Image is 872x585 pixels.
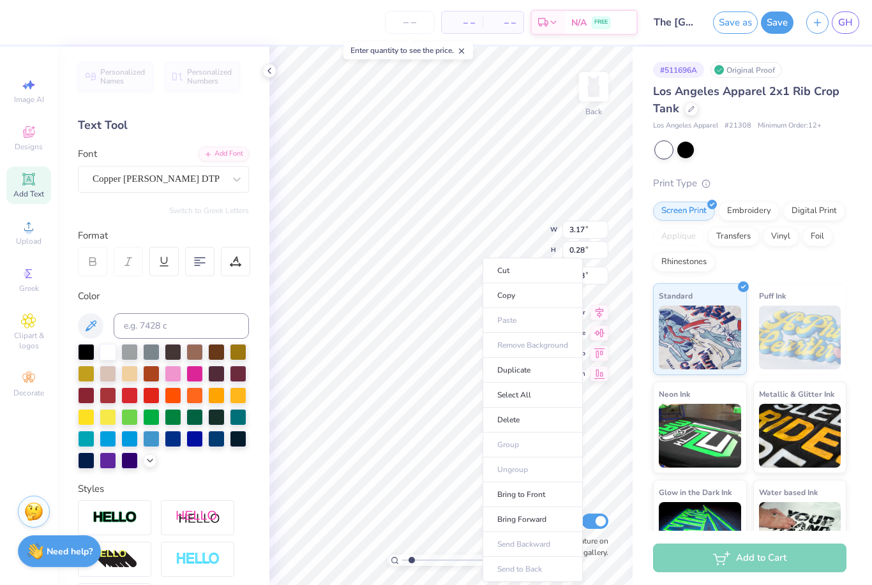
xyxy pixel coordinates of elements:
div: Digital Print [783,202,845,221]
div: Embroidery [719,202,779,221]
div: Foil [802,227,832,246]
strong: Need help? [47,545,93,558]
img: Shadow [176,510,220,526]
span: # 21308 [725,121,751,131]
li: Duplicate [483,358,583,383]
button: Save as [713,11,758,34]
img: Glow in the Dark Ink [659,502,741,566]
img: Stroke [93,510,137,525]
span: Los Angeles Apparel [653,121,718,131]
div: Print Type [653,176,846,191]
span: Image AI [14,94,44,105]
img: Puff Ink [759,306,841,369]
input: e.g. 7428 c [114,313,249,339]
div: Original Proof [710,62,782,78]
img: Metallic & Glitter Ink [759,404,841,468]
li: Cut [483,258,583,283]
span: – – [490,16,516,29]
span: Water based Ink [759,485,818,499]
div: Styles [78,482,249,496]
input: Untitled Design [644,10,707,35]
div: Screen Print [653,202,715,221]
span: Decorate [13,388,44,398]
img: Water based Ink [759,502,841,566]
div: Vinyl [763,227,799,246]
a: GH [832,11,859,34]
img: 3d Illusion [93,549,137,570]
div: # 511696A [653,62,704,78]
span: Upload [16,236,41,246]
span: Puff Ink [759,289,786,302]
div: Text Tool [78,117,249,134]
button: Save [761,11,793,34]
div: Add Font [199,147,249,161]
span: Glow in the Dark Ink [659,485,732,499]
span: Greek [19,283,39,293]
div: Color [78,289,249,304]
div: Back [585,106,602,117]
div: Applique [653,227,704,246]
li: Copy [483,283,583,308]
li: Delete [483,408,583,433]
span: FREE [594,18,608,27]
div: Format [78,228,250,243]
span: N/A [571,16,587,29]
img: Negative Space [176,552,220,566]
span: Designs [15,142,43,152]
span: – – [449,16,475,29]
label: Font [78,147,97,161]
img: Neon Ink [659,404,741,468]
button: Switch to Greek Letters [169,205,249,216]
div: Enter quantity to see the price. [343,41,473,59]
div: Transfers [708,227,759,246]
span: Add Text [13,189,44,199]
span: Clipart & logos [6,330,51,351]
div: Rhinestones [653,253,715,272]
span: Personalized Numbers [187,68,232,85]
span: Neon Ink [659,387,690,401]
li: Bring to Front [483,482,583,507]
img: Standard [659,306,741,369]
span: Standard [659,289,693,302]
span: Metallic & Glitter Ink [759,387,834,401]
li: Bring Forward [483,507,583,532]
span: Los Angeles Apparel 2x1 Rib Crop Tank [653,84,839,116]
span: Personalized Names [100,68,146,85]
span: Minimum Order: 12 + [758,121,822,131]
img: Back [581,74,606,100]
input: – – [385,11,435,34]
span: GH [838,15,853,30]
li: Select All [483,383,583,408]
